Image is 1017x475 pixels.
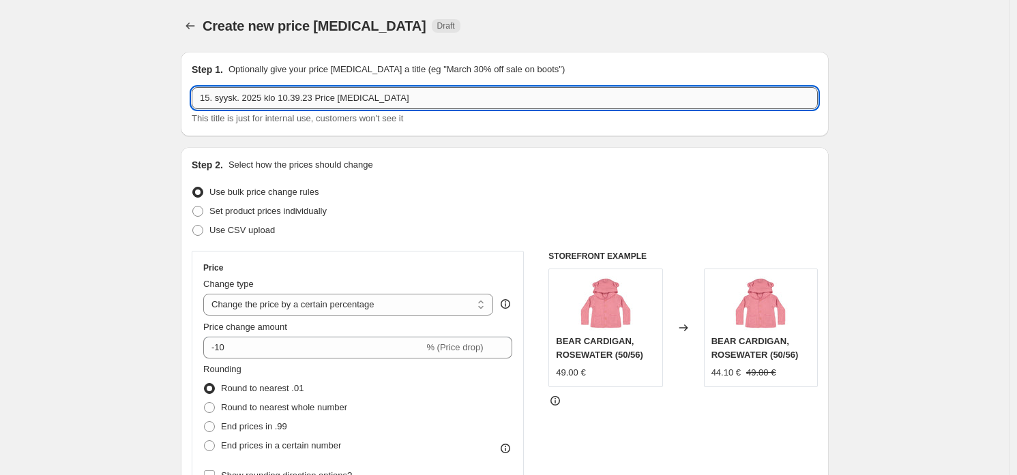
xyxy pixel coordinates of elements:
[203,322,287,332] span: Price change amount
[221,440,341,450] span: End prices in a certain number
[203,18,426,33] span: Create new price [MEDICAL_DATA]
[192,113,403,123] span: This title is just for internal use, customers won't see it
[426,342,483,352] span: % (Price drop)
[229,158,373,172] p: Select how the prices should change
[578,276,633,331] img: bear-cardigan-rosewater-paita-metsola-925819_80x.jpg
[746,366,776,380] strike: 49.00 €
[711,366,741,380] div: 44.10 €
[221,421,287,431] span: End prices in .99
[203,337,424,358] input: -15
[221,402,347,412] span: Round to nearest whole number
[499,297,512,311] div: help
[229,63,565,76] p: Optionally give your price [MEDICAL_DATA] a title (eg "March 30% off sale on boots")
[192,87,818,109] input: 30% off holiday sale
[548,251,818,262] h6: STOREFRONT EXAMPLE
[221,383,304,393] span: Round to nearest .01
[556,366,585,380] div: 49.00 €
[209,206,327,216] span: Set product prices individually
[437,20,455,31] span: Draft
[203,262,223,273] h3: Price
[209,225,275,235] span: Use CSV upload
[192,63,223,76] h2: Step 1.
[203,279,254,289] span: Change type
[181,16,200,35] button: Price change jobs
[192,158,223,172] h2: Step 2.
[203,364,241,374] span: Rounding
[209,187,319,197] span: Use bulk price change rules
[556,336,643,360] span: BEAR CARDIGAN, ROSEWATER (50/56)
[733,276,788,331] img: bear-cardigan-rosewater-paita-metsola-925819_80x.jpg
[711,336,799,360] span: BEAR CARDIGAN, ROSEWATER (50/56)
